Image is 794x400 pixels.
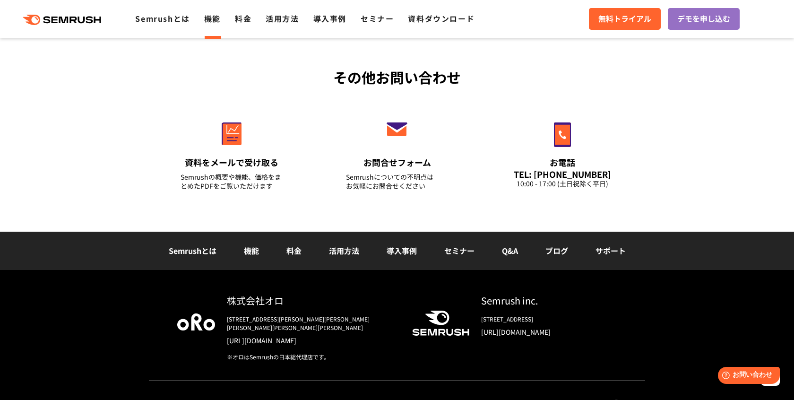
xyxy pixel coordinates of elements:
iframe: Help widget launcher [710,363,784,390]
a: 料金 [235,13,251,24]
a: 資料ダウンロード [408,13,475,24]
div: お問合せフォーム [346,157,448,168]
a: サポート [595,245,626,256]
span: 無料トライアル [598,13,651,25]
a: セミナー [361,13,394,24]
div: 資料をメールで受け取る [181,157,283,168]
a: ブログ [545,245,568,256]
a: [URL][DOMAIN_NAME] [481,327,617,337]
a: Q&A [502,245,518,256]
a: 資料をメールで受け取る Semrushの概要や機能、価格をまとめたPDFをご覧いただけます [161,102,302,202]
a: Semrushとは [135,13,190,24]
a: デモを申し込む [668,8,740,30]
a: 活用方法 [266,13,299,24]
div: [STREET_ADDRESS] [481,315,617,323]
div: TEL: [PHONE_NUMBER] [511,169,613,179]
div: Semrushの概要や機能、価格をまとめたPDFをご覧いただけます [181,173,283,191]
a: 無料トライアル [589,8,661,30]
a: 導入事例 [313,13,346,24]
div: お電話 [511,157,613,168]
div: 株式会社オロ [227,294,397,307]
div: [STREET_ADDRESS][PERSON_NAME][PERSON_NAME][PERSON_NAME][PERSON_NAME][PERSON_NAME] [227,315,397,332]
span: デモを申し込む [677,13,730,25]
a: 機能 [204,13,221,24]
a: [URL][DOMAIN_NAME] [227,336,397,345]
a: お問合せフォーム Semrushについての不明点はお気軽にお問合せください [326,102,468,202]
div: 10:00 - 17:00 (土日祝除く平日) [511,179,613,188]
a: 機能 [244,245,259,256]
a: セミナー [444,245,475,256]
div: Semrush inc. [481,294,617,307]
div: その他お問い合わせ [149,67,645,88]
img: oro company [177,313,215,330]
a: 活用方法 [329,245,359,256]
a: Semrushとは [169,245,216,256]
a: 導入事例 [387,245,417,256]
div: Semrushについての不明点は お気軽にお問合せください [346,173,448,191]
a: 料金 [286,245,302,256]
div: ※オロはSemrushの日本総代理店です。 [227,353,397,361]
